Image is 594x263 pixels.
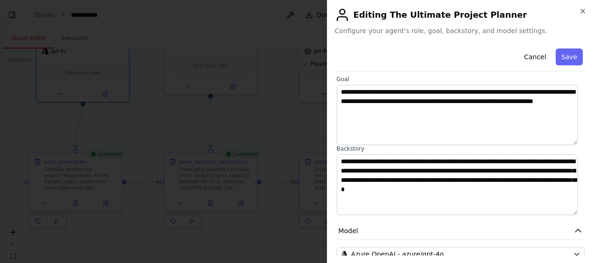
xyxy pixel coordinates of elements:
[351,249,444,259] span: Azure OpenAI - azure/gpt-4o
[337,145,585,152] label: Backstory
[335,26,587,35] span: Configure your agent's role, goal, backstory, and model settings.
[518,48,552,65] button: Cancel
[337,76,585,83] label: Goal
[335,7,587,22] h2: Editing The Ultimate Project Planner
[556,48,583,65] button: Save
[337,247,585,261] button: Azure OpenAI - azure/gpt-4o
[335,222,587,240] button: Model
[339,226,358,235] span: Model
